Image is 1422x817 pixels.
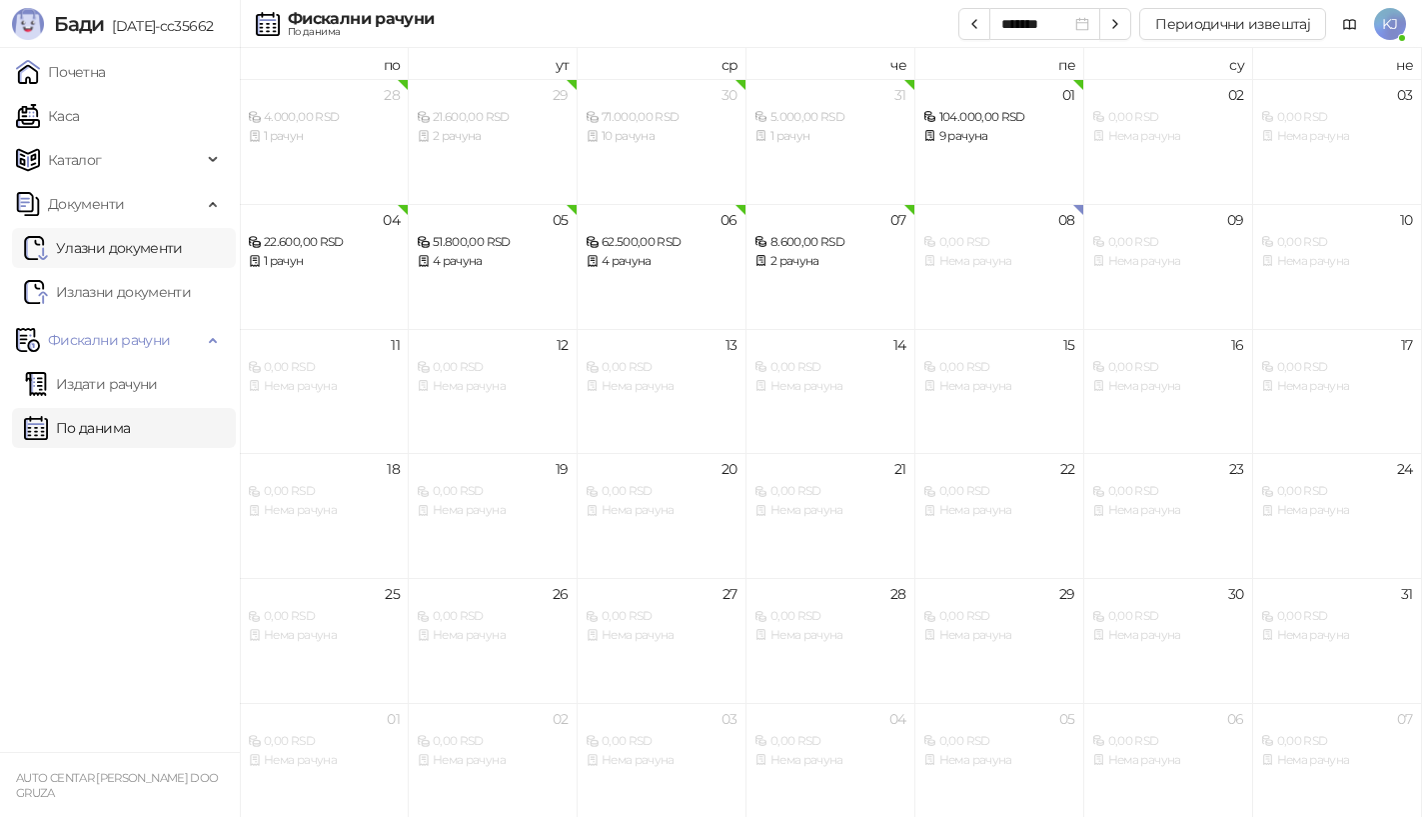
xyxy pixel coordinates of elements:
div: 21.600,00 RSD [417,108,569,127]
div: 0,00 RSD [248,607,400,626]
div: 12 [557,338,569,352]
div: 0,00 RSD [923,482,1075,501]
div: Нема рачуна [754,501,906,520]
div: 26 [553,587,569,601]
div: 22 [1060,462,1075,476]
div: Нема рачуна [754,377,906,396]
td: 2025-08-11 [240,329,409,454]
div: Нема рачуна [248,377,400,396]
div: 0,00 RSD [1092,607,1244,626]
div: 20 [721,462,737,476]
div: 21 [894,462,906,476]
div: 07 [1397,712,1413,726]
div: 06 [720,213,737,227]
td: 2025-07-31 [746,79,915,204]
div: 10 [1400,213,1413,227]
td: 2025-08-21 [746,453,915,578]
span: Фискални рачуни [48,320,170,360]
div: Нема рачуна [923,626,1075,645]
td: 2025-08-05 [409,204,578,329]
div: 14 [893,338,906,352]
div: 08 [1058,213,1075,227]
div: 24 [1397,462,1413,476]
img: Logo [12,8,44,40]
div: Нема рачуна [586,751,737,770]
span: Бади [54,12,104,36]
div: 29 [1059,587,1075,601]
div: Нема рачуна [1261,127,1413,146]
div: Нема рачуна [1092,127,1244,146]
a: Ulazni dokumentiУлазни документи [24,228,183,268]
div: 13 [725,338,737,352]
div: 02 [553,712,569,726]
div: Нема рачуна [1261,751,1413,770]
div: 0,00 RSD [1092,108,1244,127]
span: KJ [1374,8,1406,40]
div: 10 рачуна [586,127,737,146]
div: 0,00 RSD [417,358,569,377]
div: 0,00 RSD [923,233,1075,252]
div: 18 [387,462,400,476]
td: 2025-08-20 [578,453,746,578]
div: 0,00 RSD [754,732,906,751]
td: 2025-08-06 [578,204,746,329]
div: 4.000,00 RSD [248,108,400,127]
td: 2025-08-08 [915,204,1084,329]
div: 30 [721,88,737,102]
a: Излазни документи [24,272,191,312]
div: 2 рачуна [417,127,569,146]
div: Нема рачуна [754,626,906,645]
div: 0,00 RSD [1261,108,1413,127]
td: 2025-08-15 [915,329,1084,454]
td: 2025-08-26 [409,578,578,703]
div: 02 [1228,88,1244,102]
a: Почетна [16,52,106,92]
td: 2025-08-02 [1084,79,1253,204]
a: Документација [1334,8,1366,40]
th: че [746,48,915,79]
div: 0,00 RSD [754,607,906,626]
div: 05 [553,213,569,227]
div: 1 рачун [248,252,400,271]
a: Издати рачуни [24,364,158,404]
div: 0,00 RSD [1261,482,1413,501]
div: Нема рачуна [1261,626,1413,645]
div: 28 [890,587,906,601]
div: Нема рачуна [1261,501,1413,520]
div: Нема рачуна [1261,377,1413,396]
th: по [240,48,409,79]
div: 28 [384,88,400,102]
a: Каса [16,96,79,136]
td: 2025-08-18 [240,453,409,578]
div: 01 [1062,88,1075,102]
div: 07 [890,213,906,227]
div: 05 [1059,712,1075,726]
div: 0,00 RSD [586,732,737,751]
th: пе [915,48,1084,79]
div: 0,00 RSD [248,482,400,501]
div: 71.000,00 RSD [586,108,737,127]
div: 22.600,00 RSD [248,233,400,252]
div: 0,00 RSD [417,607,569,626]
div: 0,00 RSD [586,358,737,377]
div: Нема рачуна [417,626,569,645]
div: 09 [1227,213,1244,227]
div: 0,00 RSD [923,732,1075,751]
td: 2025-08-13 [578,329,746,454]
div: 0,00 RSD [248,732,400,751]
div: Нема рачуна [417,377,569,396]
div: 29 [553,88,569,102]
div: 0,00 RSD [586,607,737,626]
div: 5.000,00 RSD [754,108,906,127]
td: 2025-08-29 [915,578,1084,703]
div: 31 [894,88,906,102]
td: 2025-08-17 [1253,329,1422,454]
div: 0,00 RSD [923,607,1075,626]
div: 17 [1401,338,1413,352]
td: 2025-08-10 [1253,204,1422,329]
div: 51.800,00 RSD [417,233,569,252]
div: 0,00 RSD [1092,732,1244,751]
div: 31 [1401,587,1413,601]
div: Нема рачуна [923,501,1075,520]
div: 0,00 RSD [417,482,569,501]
